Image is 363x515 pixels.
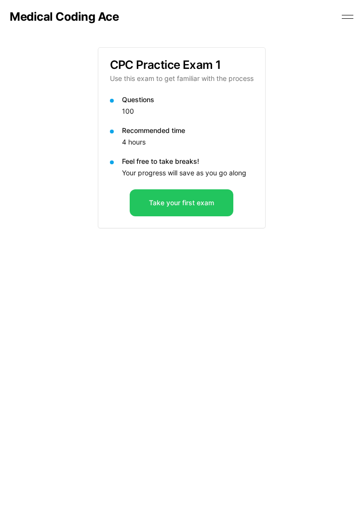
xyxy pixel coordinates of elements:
[122,106,254,116] p: 100
[122,126,254,135] p: Recommended time
[110,74,254,83] p: Use this exam to get familiar with the process
[122,157,254,166] p: Feel free to take breaks!
[122,137,254,147] p: 4 hours
[110,59,254,71] h3: CPC Practice Exam 1
[122,168,254,178] p: Your progress will save as you go along
[122,95,254,105] p: Questions
[10,11,119,23] a: Medical Coding Ace
[130,189,233,216] button: Take your first exam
